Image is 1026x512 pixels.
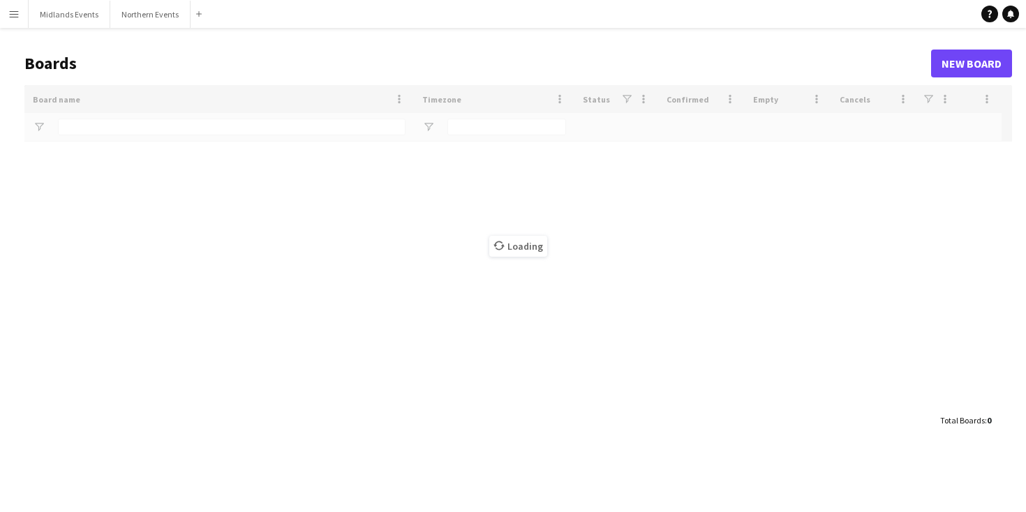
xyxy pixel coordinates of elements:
[29,1,110,28] button: Midlands Events
[940,415,985,426] span: Total Boards
[24,53,931,74] h1: Boards
[987,415,991,426] span: 0
[110,1,191,28] button: Northern Events
[489,236,547,257] span: Loading
[931,50,1012,77] a: New Board
[940,407,991,434] div: :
